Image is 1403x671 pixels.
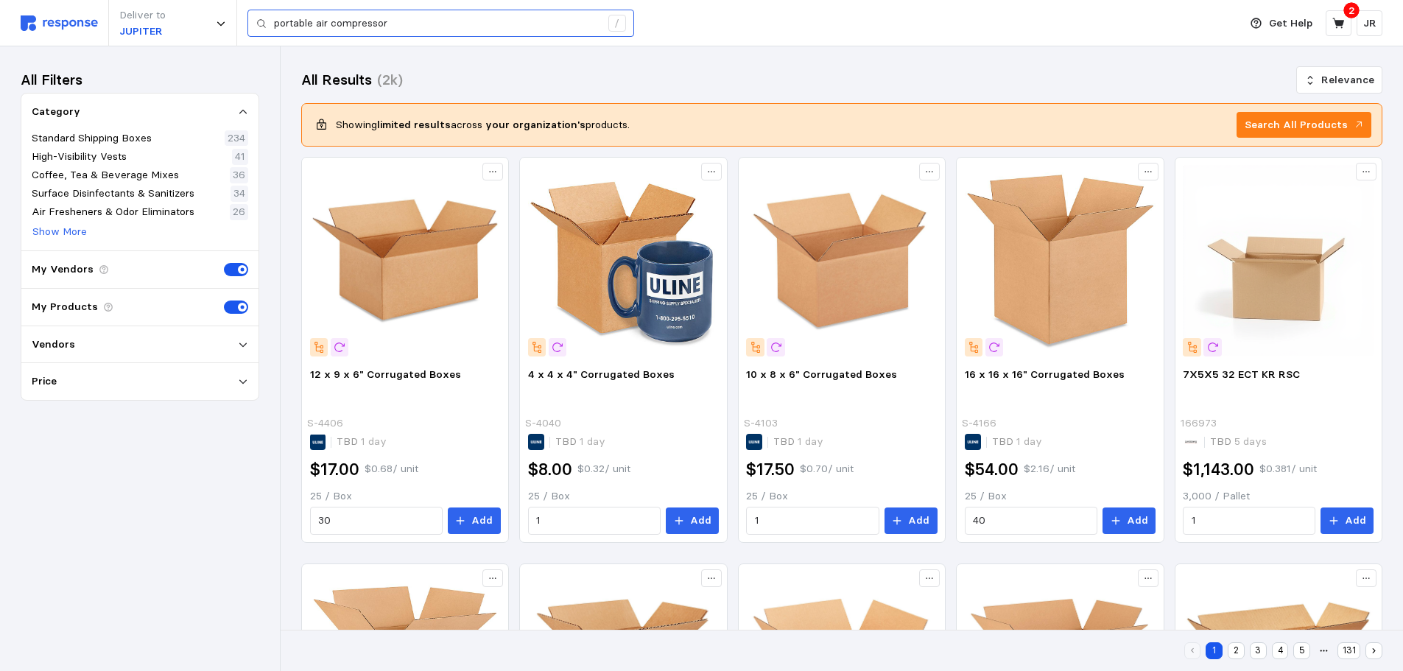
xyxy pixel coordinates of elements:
p: 36 [233,167,245,183]
span: 12 x 9 x 6" Corrugated Boxes [310,368,461,381]
h3: All Results [301,70,372,90]
img: S-4103 [746,165,937,356]
p: Showing across products. [336,117,630,133]
p: 3,000 / Pallet [1183,488,1374,505]
p: TBD [992,434,1042,450]
p: Show More [32,224,87,240]
span: 4 x 4 x 4" Corrugated Boxes [528,368,675,381]
img: S-4406 [310,165,501,356]
button: Show More [32,223,88,241]
p: TBD [773,434,823,450]
img: S-4040 [528,165,719,356]
p: Price [32,373,57,390]
button: 1 [1206,642,1223,659]
p: My Products [32,299,98,315]
p: $0.68 / unit [365,461,418,477]
p: S-4040 [525,415,561,432]
p: 34 [233,186,245,202]
p: 2 [1349,2,1355,18]
p: Add [690,513,711,529]
span: 1 day [358,435,387,448]
b: your organization's [485,118,586,131]
p: 166973 [1181,415,1217,432]
p: Standard Shipping Boxes [32,130,152,147]
p: Add [471,513,493,529]
p: High-Visibility Vests [32,149,127,165]
p: Deliver to [119,7,166,24]
button: 5 [1293,642,1310,659]
h3: (2k) [377,70,403,90]
p: 25 / Box [528,488,719,505]
p: JUPITER [119,24,166,40]
span: 1 day [795,435,823,448]
span: 7X5X5 32 ECT KR RSC [1183,368,1300,381]
input: Qty [755,507,871,534]
p: Vendors [32,337,75,353]
button: Relevance [1296,66,1382,94]
p: $0.381 / unit [1259,461,1317,477]
p: Relevance [1321,72,1374,88]
img: svg%3e [21,15,98,31]
p: $0.32 / unit [577,461,630,477]
p: 234 [228,130,245,147]
input: Qty [536,507,652,534]
button: 2 [1228,642,1245,659]
p: 41 [235,149,245,165]
img: S-4166 [965,165,1156,356]
button: 4 [1272,642,1289,659]
p: S-4103 [744,415,778,432]
input: Search for a product name or SKU [274,10,600,37]
button: Add [885,507,938,534]
p: 26 [233,204,245,220]
p: 25 / Box [965,488,1156,505]
input: Qty [318,507,434,534]
p: 25 / Box [746,488,937,505]
p: Surface Disinfectants & Sanitizers [32,186,194,202]
span: 5 days [1231,435,1267,448]
p: Category [32,104,80,120]
p: 25 / Box [310,488,501,505]
p: Coffee, Tea & Beverage Mixes [32,167,179,183]
p: S-4166 [962,415,996,432]
button: Add [1321,507,1374,534]
p: Add [1345,513,1366,529]
p: TBD [555,434,605,450]
p: Search All Products [1245,117,1348,133]
p: Add [908,513,929,529]
input: Qty [973,507,1089,534]
button: Search All Products [1237,112,1371,138]
img: f866b9d9-19ac-4b97-9847-cf603bda10dd.jpeg [1183,165,1374,356]
span: 10 x 8 x 6" Corrugated Boxes [746,368,897,381]
button: Get Help [1242,10,1321,38]
p: My Vendors [32,261,94,278]
button: 131 [1337,642,1360,659]
span: 16 x 16 x 16" Corrugated Boxes [965,368,1125,381]
button: Add [448,507,501,534]
b: limited results [377,118,451,131]
p: Get Help [1269,15,1312,32]
p: $0.70 / unit [800,461,854,477]
button: 3 [1250,642,1267,659]
div: / [608,15,626,32]
h3: All Filters [21,70,82,90]
input: Qty [1192,507,1307,534]
p: Add [1127,513,1148,529]
p: Air Fresheners & Odor Eliminators [32,204,194,220]
p: S-4406 [307,415,343,432]
h2: $8.00 [528,458,572,481]
span: 1 day [1013,435,1042,448]
button: Add [666,507,719,534]
p: $2.16 / unit [1024,461,1075,477]
h2: $17.50 [746,458,795,481]
h2: $1,143.00 [1183,458,1254,481]
h2: $17.00 [310,458,359,481]
p: TBD [1210,434,1267,450]
span: 1 day [577,435,605,448]
button: JR [1357,10,1382,36]
h2: $54.00 [965,458,1019,481]
p: JR [1363,15,1376,32]
p: TBD [337,434,387,450]
button: Add [1103,507,1156,534]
